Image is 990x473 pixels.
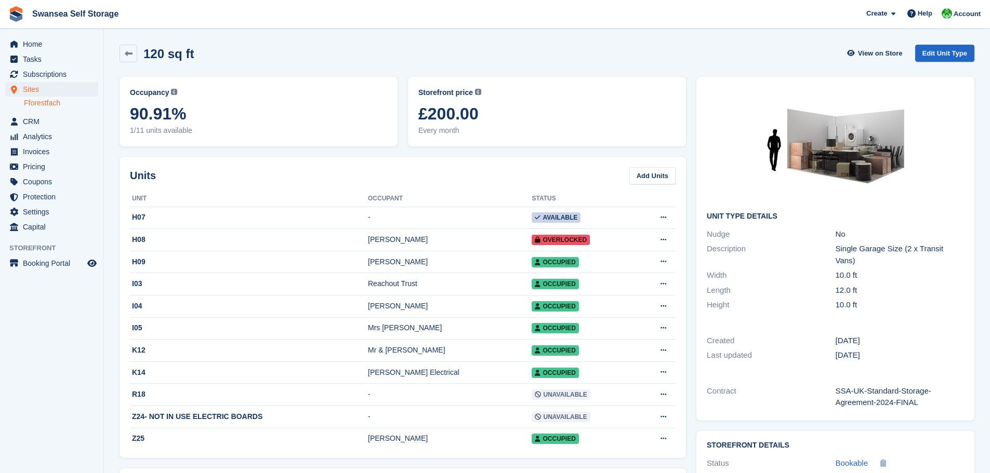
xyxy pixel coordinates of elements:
[368,278,532,289] div: Reachout Trust
[858,48,903,59] span: View on Store
[23,37,85,51] span: Home
[368,384,532,406] td: -
[475,89,481,95] img: icon-info-grey-7440780725fd019a000dd9b08b2336e03edf1995a4989e88bcd33f0948082b44.svg
[758,87,914,204] img: 125-sqft-unit.jpg
[707,212,964,221] h2: Unit Type details
[707,349,835,361] div: Last updated
[368,191,532,207] th: Occupant
[130,125,387,136] span: 1/11 units available
[418,125,676,136] span: Every month
[23,52,85,66] span: Tasks
[5,205,98,219] a: menu
[130,191,368,207] th: Unit
[23,67,85,82] span: Subscriptions
[23,205,85,219] span: Settings
[418,104,676,123] span: £200.00
[5,174,98,189] a: menu
[707,299,835,311] div: Height
[532,212,580,223] span: Available
[5,82,98,97] a: menu
[130,322,368,333] div: I05
[532,412,590,422] span: Unavailable
[532,345,578,356] span: Occupied
[942,8,952,19] img: Andrew Robbins
[23,174,85,189] span: Coupons
[532,323,578,333] span: Occupied
[707,385,835,409] div: Contract
[5,159,98,174] a: menu
[836,349,964,361] div: [DATE]
[707,335,835,347] div: Created
[5,114,98,129] a: menu
[130,212,368,223] div: H07
[707,228,835,240] div: Nudge
[368,207,532,229] td: -
[532,434,578,444] span: Occupied
[130,104,387,123] span: 90.91%
[368,367,532,378] div: [PERSON_NAME] Electrical
[23,159,85,174] span: Pricing
[918,8,932,19] span: Help
[130,411,368,422] div: Z24- NOT IN USE ELECTRIC BOARDS
[836,243,964,266] div: Single Garage Size (2 x Transit Vans)
[130,278,368,289] div: I03
[629,167,676,184] a: Add Units
[532,368,578,378] span: Occupied
[130,234,368,245] div: H08
[5,190,98,204] a: menu
[368,433,532,444] div: [PERSON_NAME]
[707,441,964,450] h2: Storefront Details
[5,52,98,66] a: menu
[836,335,964,347] div: [DATE]
[130,87,169,98] span: Occupancy
[836,299,964,311] div: 10.0 ft
[836,285,964,296] div: 12.0 ft
[130,389,368,400] div: R18
[368,234,532,245] div: [PERSON_NAME]
[23,144,85,159] span: Invoices
[707,457,835,469] div: Status
[130,256,368,267] div: H09
[532,389,590,400] span: Unavailable
[954,9,981,19] span: Account
[130,367,368,378] div: K14
[5,129,98,144] a: menu
[836,457,868,469] a: Bookable
[532,235,590,245] span: Overlocked
[846,45,907,62] a: View on Store
[5,67,98,82] a: menu
[532,279,578,289] span: Occupied
[24,98,98,108] a: Fforestfach
[707,285,835,296] div: Length
[368,345,532,356] div: Mr & [PERSON_NAME]
[368,301,532,312] div: [PERSON_NAME]
[23,190,85,204] span: Protection
[418,87,473,98] span: Storefront price
[836,385,964,409] div: SSA-UK-Standard-Storage-Agreement-2024-FINAL
[86,257,98,269] a: Preview store
[5,220,98,234] a: menu
[707,243,835,266] div: Description
[836,458,868,467] span: Bookable
[368,406,532,428] td: -
[5,144,98,159] a: menu
[130,433,368,444] div: Z25
[23,220,85,234] span: Capital
[23,114,85,129] span: CRM
[130,345,368,356] div: K12
[23,82,85,97] span: Sites
[23,256,85,271] span: Booking Portal
[836,269,964,281] div: 10.0 ft
[5,37,98,51] a: menu
[866,8,887,19] span: Create
[8,6,24,22] img: stora-icon-8386f47178a22dfd0bd8f6a31ec36ba5ce8667c1dd55bd0f319d3a0aa187defe.svg
[23,129,85,144] span: Analytics
[707,269,835,281] div: Width
[915,45,974,62] a: Edit Unit Type
[532,301,578,312] span: Occupied
[130,168,156,183] h2: Units
[5,256,98,271] a: menu
[368,322,532,333] div: Mrs [PERSON_NAME]
[532,191,636,207] th: Status
[28,5,123,22] a: Swansea Self Storage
